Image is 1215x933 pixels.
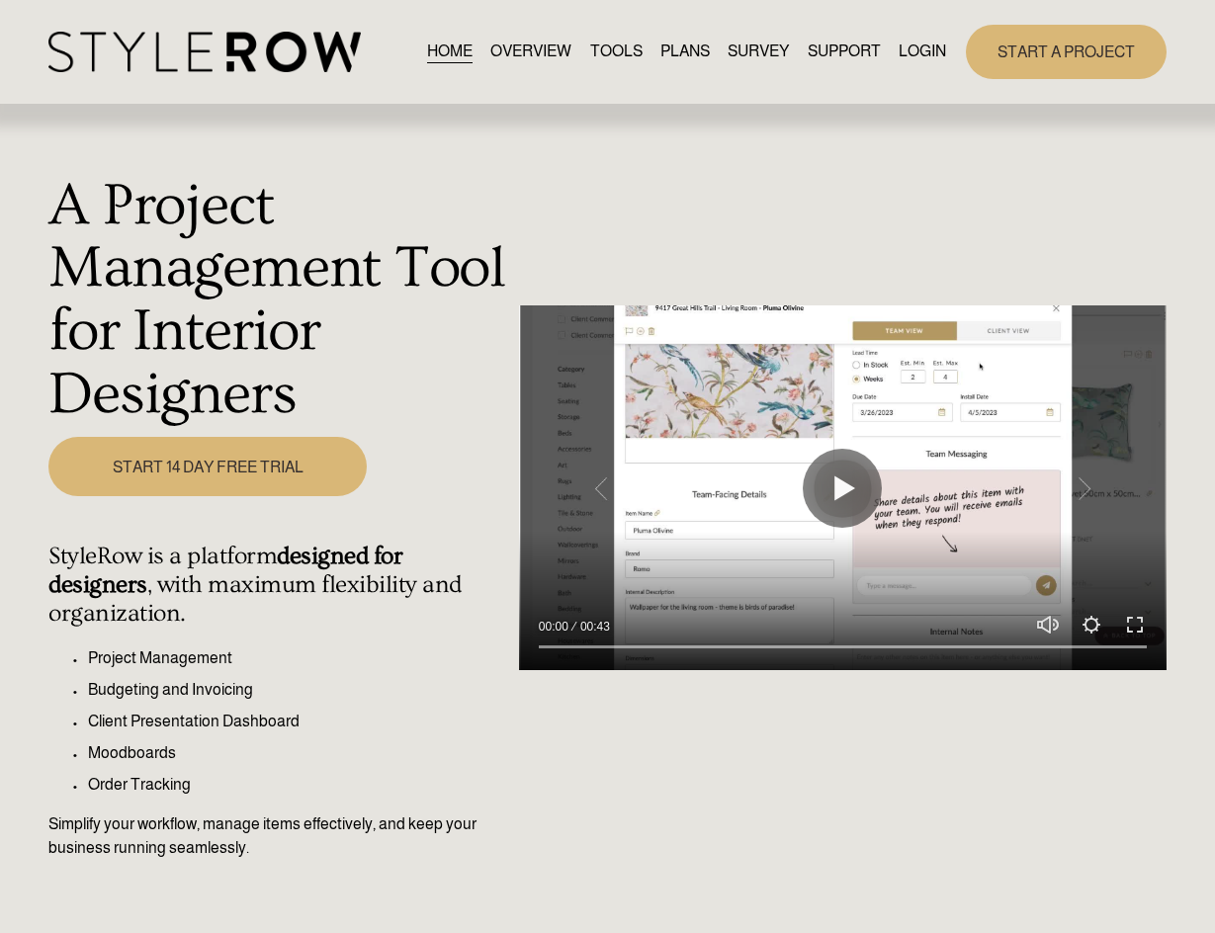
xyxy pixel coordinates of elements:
div: Duration [573,617,615,636]
p: Order Tracking [88,773,508,797]
p: Project Management [88,646,508,670]
a: LOGIN [899,39,946,65]
a: START 14 DAY FREE TRIAL [48,437,367,496]
span: SUPPORT [808,40,881,63]
div: Current time [539,617,573,636]
input: Seek [539,639,1147,653]
p: Moodboards [88,741,508,765]
strong: designed for designers [48,543,408,598]
h1: A Project Management Tool for Interior Designers [48,175,508,427]
img: StyleRow [48,32,360,72]
a: folder dropdown [808,39,881,65]
a: TOOLS [590,39,643,65]
a: PLANS [660,39,710,65]
a: SURVEY [728,39,789,65]
button: Play [803,449,882,528]
p: Simplify your workflow, manage items effectively, and keep your business running seamlessly. [48,812,508,860]
a: OVERVIEW [490,39,571,65]
p: Client Presentation Dashboard [88,710,508,733]
h4: StyleRow is a platform , with maximum flexibility and organization. [48,542,508,628]
a: HOME [427,39,473,65]
a: START A PROJECT [966,25,1167,79]
p: Budgeting and Invoicing [88,678,508,702]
